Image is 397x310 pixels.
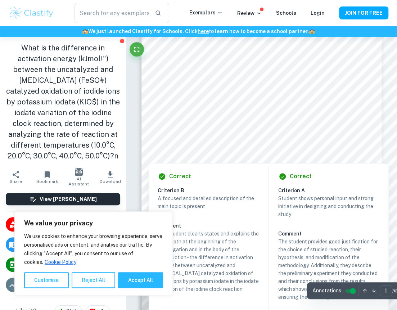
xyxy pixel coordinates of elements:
[312,287,341,295] span: Annotations
[198,28,209,34] a: here
[309,28,315,34] span: 🏫
[82,28,88,34] span: 🏫
[130,42,144,57] button: Fullscreen
[118,272,163,288] button: Accept All
[24,272,69,288] button: Customise
[189,9,223,17] p: Exemplars
[311,10,325,16] a: Login
[339,6,388,19] button: JOIN FOR FREE
[44,259,77,265] a: Cookie Policy
[158,230,259,293] p: The student clearly states and explains the topic both at the beginning of the investigation and ...
[278,238,380,301] p: The student provides good justification for the choice of studied reaction, their hypothesis, and...
[276,10,296,16] a: Schools
[100,179,121,184] span: Download
[95,167,126,187] button: Download
[10,179,22,184] span: Share
[75,3,149,23] input: Search for any exemplars...
[75,168,83,176] img: AI Assistant
[36,179,58,184] span: Bookmark
[158,222,259,230] h6: Comment
[169,172,191,181] h6: Correct
[67,176,90,187] span: AI Assistant
[278,230,380,238] h6: Comment
[278,194,380,218] p: Student shows personal input and strong initiative in designing and conducting the study
[24,232,163,266] p: We use cookies to enhance your browsing experience, serve personalised ads or content, and analys...
[1,27,396,35] h6: We just launched Clastify for Schools. Click to learn how to become a school partner.
[72,272,115,288] button: Reject All
[24,219,163,228] p: We value your privacy
[9,6,54,20] img: Clastify logo
[158,187,265,194] h6: Criterion B
[63,167,95,187] button: AI Assistant
[6,193,120,205] button: View [PERSON_NAME]
[40,195,97,203] h6: View [PERSON_NAME]
[290,172,312,181] h6: Correct
[32,167,63,187] button: Bookmark
[14,211,173,296] div: We value your privacy
[158,194,259,210] p: A focused and detailed description of the main topic is present
[119,38,125,44] button: Report issue
[6,42,120,161] h1: What is the difference in activation energy (kJmol!") between the uncatalyzed and [MEDICAL_DATA] ...
[278,187,385,194] h6: Criterion A
[237,9,262,17] p: Review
